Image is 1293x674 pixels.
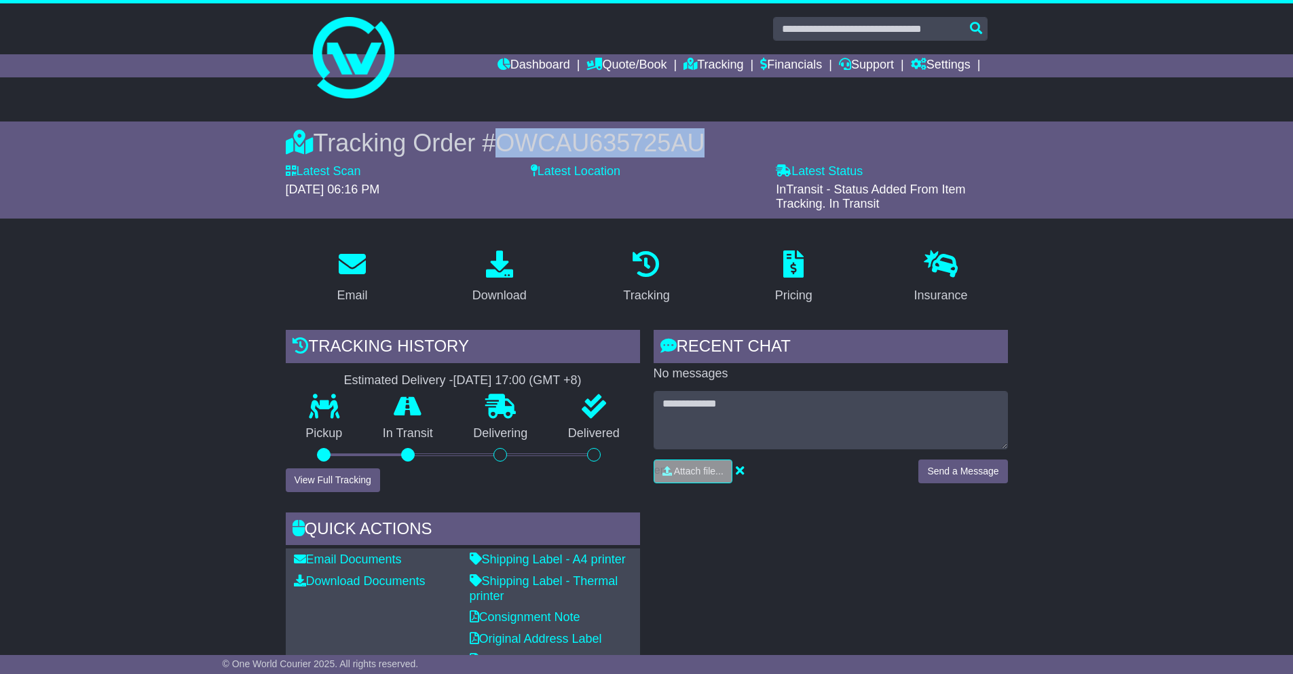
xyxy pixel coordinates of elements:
a: Download Documents [294,574,426,588]
a: Shipping Label - A4 printer [470,553,626,566]
p: Pickup [286,426,363,441]
a: Consignment Note [470,610,580,624]
div: Insurance [914,286,968,305]
a: Settings [911,54,971,77]
a: Support [839,54,894,77]
div: Tracking history [286,330,640,367]
a: Quote/Book [586,54,667,77]
label: Latest Location [531,164,620,179]
span: InTransit - Status Added From Item Tracking. In Transit [776,183,965,211]
a: Financials [760,54,822,77]
div: Email [337,286,367,305]
p: In Transit [362,426,453,441]
button: View Full Tracking [286,468,380,492]
a: Address Label [470,653,557,667]
a: Shipping Label - Thermal printer [470,574,618,603]
a: Tracking [614,246,678,310]
a: Insurance [905,246,977,310]
a: Email [328,246,376,310]
div: RECENT CHAT [654,330,1008,367]
span: OWCAU635725AU [495,129,705,157]
label: Latest Scan [286,164,361,179]
p: No messages [654,367,1008,381]
a: Tracking [683,54,743,77]
span: [DATE] 06:16 PM [286,183,380,196]
a: Download [464,246,536,310]
a: Pricing [766,246,821,310]
span: © One World Courier 2025. All rights reserved. [223,658,419,669]
p: Delivering [453,426,548,441]
div: Pricing [775,286,812,305]
div: [DATE] 17:00 (GMT +8) [453,373,582,388]
div: Tracking [623,286,669,305]
button: Send a Message [918,460,1007,483]
div: Quick Actions [286,512,640,549]
a: Email Documents [294,553,402,566]
label: Latest Status [776,164,863,179]
a: Original Address Label [470,632,602,645]
a: Dashboard [498,54,570,77]
div: Tracking Order # [286,128,1008,157]
p: Delivered [548,426,640,441]
div: Download [472,286,527,305]
div: Estimated Delivery - [286,373,640,388]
